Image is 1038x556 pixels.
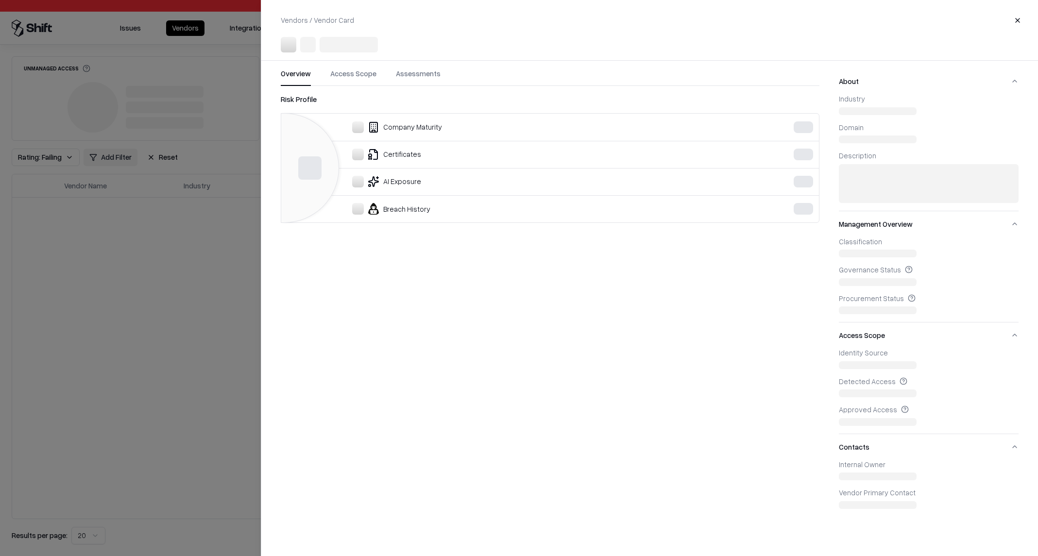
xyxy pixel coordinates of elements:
[839,434,1019,460] button: Contacts
[281,68,311,86] button: Overview
[839,123,1019,132] div: Domain
[839,294,1019,303] div: Procurement Status
[839,265,1019,274] div: Governance Status
[839,460,1019,469] div: Internal Owner
[839,377,1019,386] div: Detected Access
[839,94,1019,103] div: Industry
[839,94,1019,210] div: About
[839,68,1019,94] button: About
[839,348,1019,357] div: Identity Source
[289,121,728,133] div: Company Maturity
[839,211,1019,237] button: Management Overview
[839,405,1019,414] div: Approved Access
[839,237,1019,322] div: Management Overview
[330,68,376,86] button: Access Scope
[289,203,728,215] div: Breach History
[839,348,1019,433] div: Access Scope
[839,322,1019,348] button: Access Scope
[839,460,1019,517] div: Contacts
[281,15,354,25] p: Vendors / Vendor Card
[289,176,728,187] div: AI Exposure
[396,68,441,86] button: Assessments
[839,151,1019,160] div: Description
[281,94,819,105] div: Risk Profile
[289,149,728,160] div: Certificates
[839,488,1019,497] div: Vendor Primary Contact
[839,237,1019,246] div: Classification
